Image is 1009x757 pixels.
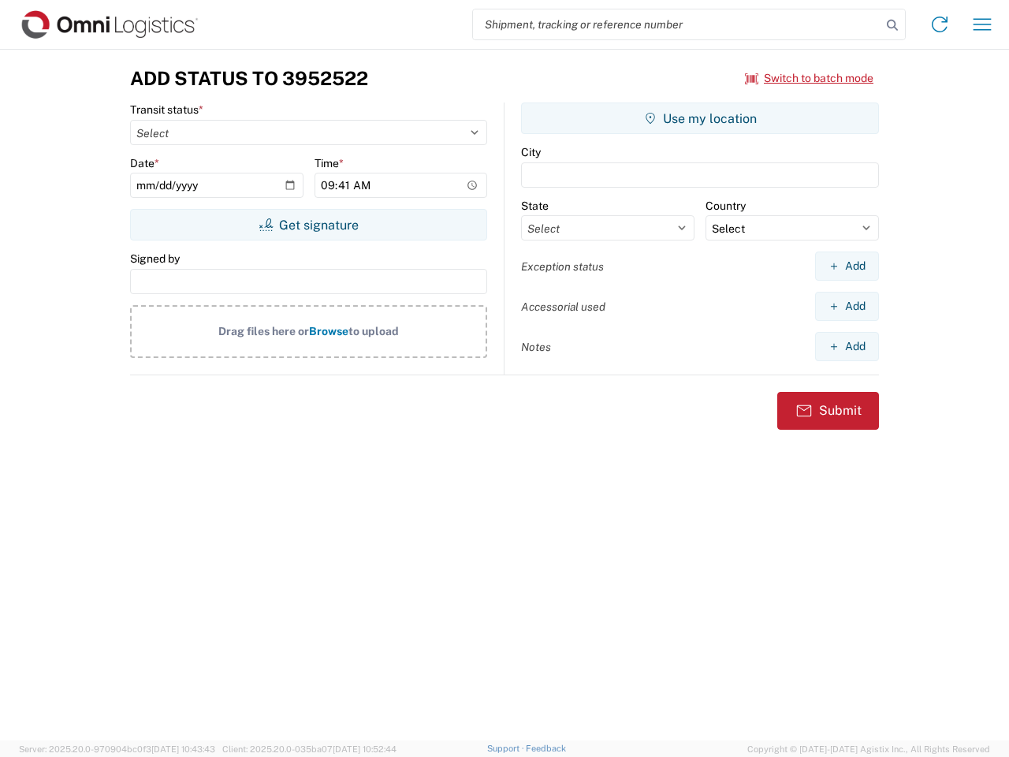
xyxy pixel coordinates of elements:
[130,67,368,90] h3: Add Status to 3952522
[706,199,746,213] label: Country
[747,742,990,756] span: Copyright © [DATE]-[DATE] Agistix Inc., All Rights Reserved
[521,145,541,159] label: City
[521,259,604,274] label: Exception status
[348,325,399,337] span: to upload
[218,325,309,337] span: Drag files here or
[130,209,487,241] button: Get signature
[521,199,549,213] label: State
[222,744,397,754] span: Client: 2025.20.0-035ba07
[521,340,551,354] label: Notes
[19,744,215,754] span: Server: 2025.20.0-970904bc0f3
[309,325,348,337] span: Browse
[777,392,879,430] button: Submit
[130,252,180,266] label: Signed by
[521,103,879,134] button: Use my location
[473,9,881,39] input: Shipment, tracking or reference number
[130,103,203,117] label: Transit status
[151,744,215,754] span: [DATE] 10:43:43
[130,156,159,170] label: Date
[487,744,527,753] a: Support
[815,332,879,361] button: Add
[521,300,605,314] label: Accessorial used
[815,252,879,281] button: Add
[333,744,397,754] span: [DATE] 10:52:44
[815,292,879,321] button: Add
[315,156,344,170] label: Time
[745,65,873,91] button: Switch to batch mode
[526,744,566,753] a: Feedback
